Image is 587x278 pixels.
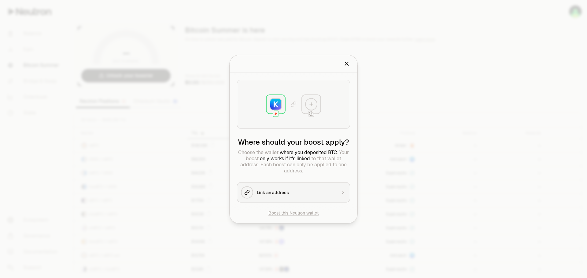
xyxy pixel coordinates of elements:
[237,149,350,174] p: Choose the wallet . Your boost to that wallet address. Each boost can only be applied to one addr...
[260,155,310,161] span: only works if it's linked
[273,111,279,116] img: Neutron Logo
[268,210,319,216] button: Boost this Neutron wallet
[237,182,350,202] button: Link an address
[280,149,337,155] span: where you deposited BTC
[343,59,350,68] button: Close
[237,137,350,147] h2: Where should your boost apply?
[270,99,281,110] img: Keplr
[257,189,336,195] div: Link an address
